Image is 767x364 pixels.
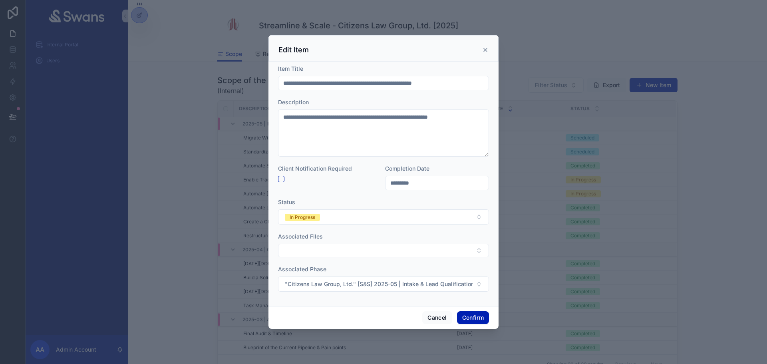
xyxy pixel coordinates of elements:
[290,214,315,221] div: In Progress
[278,266,326,273] span: Associated Phase
[278,233,323,240] span: Associated Files
[278,276,489,292] button: Select Button
[285,280,473,288] span: "Citizens Law Group, Ltd." [S&S] 2025-05 | Intake & Lead Qualification
[278,99,309,105] span: Description
[278,244,489,257] button: Select Button
[278,209,489,225] button: Select Button
[385,165,429,172] span: Completion Date
[278,45,309,55] h3: Edit Item
[457,311,489,324] button: Confirm
[422,311,452,324] button: Cancel
[278,199,295,205] span: Status
[278,165,352,172] span: Client Notification Required
[278,65,303,72] span: Item Title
